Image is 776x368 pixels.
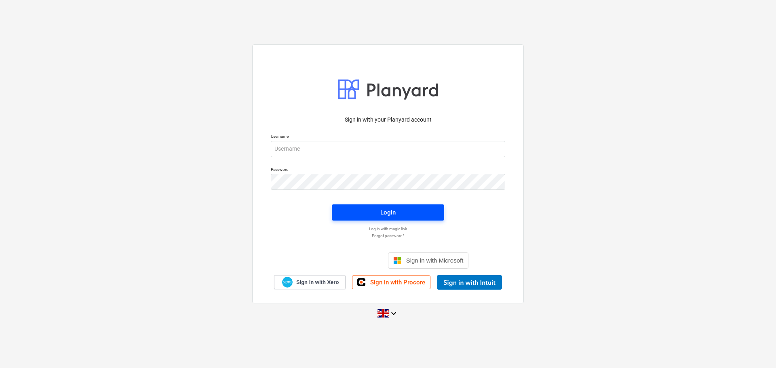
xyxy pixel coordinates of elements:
[271,141,505,157] input: Username
[296,279,339,286] span: Sign in with Xero
[352,275,430,289] a: Sign in with Procore
[271,167,505,174] p: Password
[271,134,505,141] p: Username
[271,116,505,124] p: Sign in with your Planyard account
[267,233,509,238] a: Forgot password?
[304,252,386,269] iframe: Sign in with Google Button
[267,226,509,231] a: Log in with magic link
[380,207,396,218] div: Login
[370,279,425,286] span: Sign in with Procore
[274,275,346,289] a: Sign in with Xero
[406,257,464,264] span: Sign in with Microsoft
[736,329,776,368] iframe: Chat Widget
[332,204,444,221] button: Login
[389,309,399,318] i: keyboard_arrow_down
[282,277,293,288] img: Xero logo
[393,257,401,265] img: Microsoft logo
